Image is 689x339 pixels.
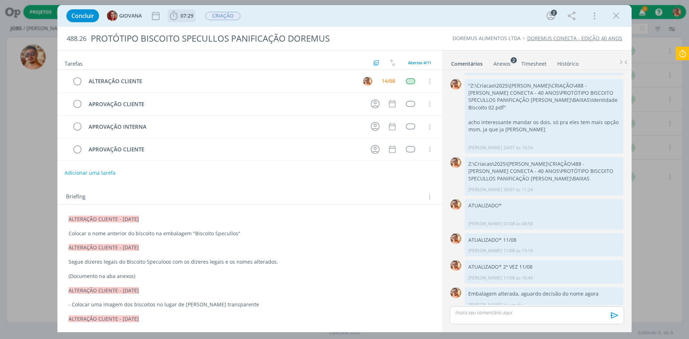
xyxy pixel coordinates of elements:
span: 11/08 às 16:49 [503,275,533,281]
div: APROVAÇÃO CLIENTE [85,100,364,109]
img: arrow-down-up.svg [390,60,395,66]
p: - Colocar uma imagem dos biscoitos no lugar de [PERSON_NAME] transparente [69,301,431,308]
div: 2 [551,10,557,16]
span: Tarefas [65,58,83,67]
p: Colocar o nome anterior do biscoito na embalagem "Biscoito Specullos" [69,230,431,237]
img: V [450,79,461,90]
p: [PERSON_NAME] [468,145,502,151]
div: Anexos [493,60,511,67]
button: GGIOVANA [107,10,142,21]
span: ALTERAÇÃO CLIENTE - [DATE] [69,287,139,294]
p: Segue dizeres legais do Biscoito Speculoos com os dizeres legais e os nomes alterados. [69,258,431,265]
span: Abertas 4/11 [408,60,431,65]
p: ATUALIZADO* 11/08 [468,236,620,244]
span: 488.26 [67,35,86,43]
img: V [450,233,461,244]
p: [PERSON_NAME] [468,275,502,281]
img: V [450,199,461,210]
p: [PERSON_NAME] [468,187,502,193]
span: 01/08 às 08:58 [503,221,533,227]
sup: 2 [511,57,517,63]
p: [PERSON_NAME] [468,221,502,227]
img: V [450,157,461,168]
a: Timesheet [521,57,547,67]
span: ALTERAÇÃO CLIENTE - [DATE] [69,244,139,251]
button: Concluir [66,9,99,22]
p: Embalagem alterada, aguardo decisão do nome agora [468,290,620,297]
button: V [362,76,373,86]
button: CRIAÇÃO [205,11,241,20]
button: 07:29 [168,10,195,22]
span: 07:29 [181,12,193,19]
div: PROTÓTIPO BISCOITO SPECULLOS PANIFICAÇÃO DOREMUS [88,30,388,47]
span: 11/08 às 15:16 [503,248,533,254]
span: CRIAÇÃO [205,12,240,20]
a: Comentários [451,57,483,67]
div: APROVAÇÃO CLIENTE [85,145,364,154]
p: ATUALIZADO* [468,202,620,209]
span: ALTERAÇÃO CLIENTE - [DATE] [69,315,139,322]
div: ALTERAÇÃO CLIENTE [85,77,356,86]
a: Histórico [557,57,579,67]
a: DOREMUS CONECTA - EDIÇÃO 40 ANOS [527,35,622,42]
p: acho interessante mandar os dois, só pra eles tem mais opção msm, ja que ja [PERSON_NAME] [468,119,620,133]
img: V [450,287,461,298]
p: "Z:\Criacao\2025\[PERSON_NAME]\CRIAÇÃO\488 - [PERSON_NAME] CONECTA - 40 ANOS\PROTÓTIPO BISCOITO S... [468,82,620,112]
img: V [363,77,372,86]
div: dialog [57,5,632,332]
img: V [450,260,461,271]
p: ATUALIZADO* 2ª VEZ 11/08 [468,263,620,270]
button: 2 [545,10,557,22]
p: [PERSON_NAME] [468,302,502,308]
span: Briefing [66,192,85,202]
span: há um dia [503,302,523,308]
a: DOREMUS ALIMENTOS LTDA [453,35,521,42]
img: G [107,10,118,21]
div: 14/08 [382,79,395,84]
p: Z:\Criacao\2025\[PERSON_NAME]\CRIAÇÃO\488 - [PERSON_NAME] CONECTA - 40 ANOS\PROTÓTIPO BISCOITO SP... [468,160,620,182]
span: ALTERAÇÃO CLIENTE - [DATE] [69,216,139,222]
span: Concluir [71,13,94,19]
div: APROVAÇÃO INTERNA [85,122,364,131]
span: 30/07 às 11:24 [503,187,533,193]
button: Adicionar uma tarefa [64,166,116,179]
span: 24/07 às 10:54 [503,145,533,151]
p: [PERSON_NAME] [468,248,502,254]
span: GIOVANA [119,13,142,18]
p: (Documento na aba anexos) [69,273,431,280]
